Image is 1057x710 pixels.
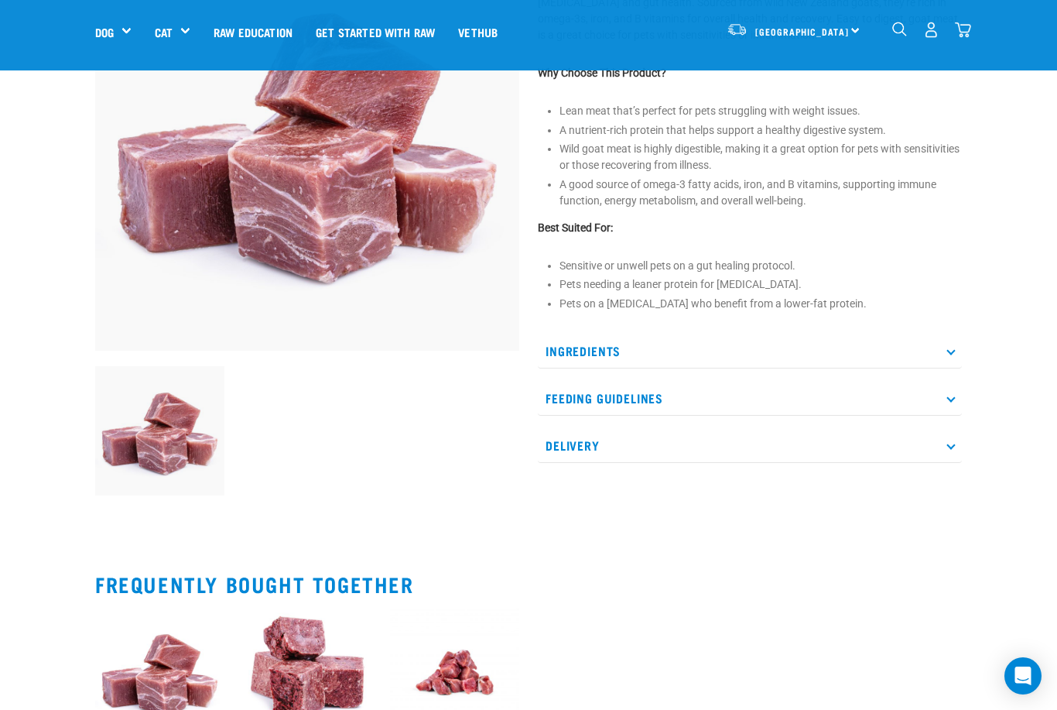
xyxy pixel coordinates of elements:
[538,221,613,234] strong: Best Suited For:
[727,22,747,36] img: van-moving.png
[559,258,962,274] li: Sensitive or unwell pets on a gut healing protocol.
[559,103,962,119] li: Lean meat that’s perfect for pets struggling with weight issues.
[95,23,114,41] a: Dog
[1004,657,1042,695] div: Open Intercom Messenger
[95,366,224,496] img: 1184 Wild Goat Meat Cubes Boneless 01
[95,572,962,596] h2: Frequently bought together
[559,177,962,209] li: A good source of omega-3 fatty acids, iron, and B vitamins, supporting immune function, energy me...
[559,296,962,312] li: Pets on a [MEDICAL_DATA] who benefit from a lower-fat protein.
[955,22,971,38] img: home-icon@2x.png
[446,1,509,63] a: Vethub
[559,122,962,139] li: A nutrient-rich protein that helps support a healthy digestive system.
[923,22,939,38] img: user.png
[559,276,962,293] li: Pets needing a leaner protein for [MEDICAL_DATA].
[559,141,962,173] li: Wild goat meat is highly digestible, making it a great option for pets with sensitivities or thos...
[755,29,849,34] span: [GEOGRAPHIC_DATA]
[538,67,666,79] strong: Why Choose This Product?
[892,22,907,36] img: home-icon-1@2x.png
[538,334,962,369] p: Ingredients
[538,428,962,463] p: Delivery
[538,381,962,416] p: Feeding Guidelines
[304,1,446,63] a: Get started with Raw
[202,1,304,63] a: Raw Education
[155,23,173,41] a: Cat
